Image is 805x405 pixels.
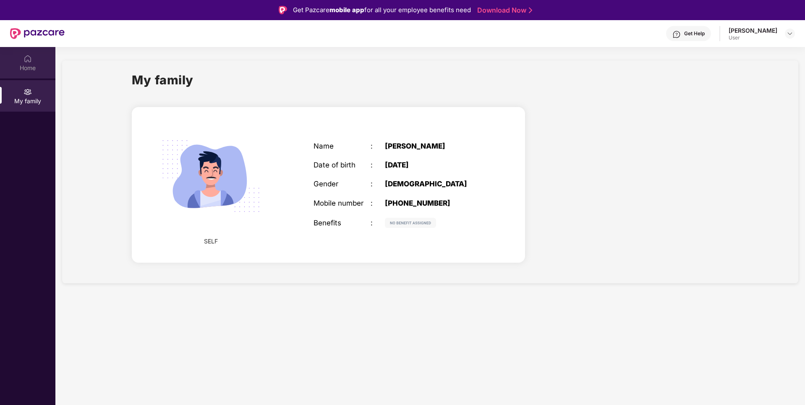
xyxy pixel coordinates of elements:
[371,180,385,188] div: :
[385,180,485,188] div: [DEMOGRAPHIC_DATA]
[132,71,193,89] h1: My family
[314,161,371,169] div: Date of birth
[672,30,681,39] img: svg+xml;base64,PHN2ZyBpZD0iSGVscC0zMngzMiIgeG1sbnM9Imh0dHA6Ly93d3cudzMub3JnLzIwMDAvc3ZnIiB3aWR0aD...
[729,26,777,34] div: [PERSON_NAME]
[314,142,371,150] div: Name
[314,180,371,188] div: Gender
[150,115,271,236] img: svg+xml;base64,PHN2ZyB4bWxucz0iaHR0cDovL3d3dy53My5vcmcvMjAwMC9zdmciIHdpZHRoPSIyMjQiIGhlaWdodD0iMT...
[385,161,485,169] div: [DATE]
[314,219,371,227] div: Benefits
[279,6,287,14] img: Logo
[529,6,532,15] img: Stroke
[729,34,777,41] div: User
[385,142,485,150] div: [PERSON_NAME]
[24,88,32,96] img: svg+xml;base64,PHN2ZyB3aWR0aD0iMjAiIGhlaWdodD0iMjAiIHZpZXdCb3g9IjAgMCAyMCAyMCIgZmlsbD0ibm9uZSIgeG...
[477,6,530,15] a: Download Now
[371,142,385,150] div: :
[293,5,471,15] div: Get Pazcare for all your employee benefits need
[787,30,793,37] img: svg+xml;base64,PHN2ZyBpZD0iRHJvcGRvd24tMzJ4MzIiIHhtbG5zPSJodHRwOi8vd3d3LnczLm9yZy8yMDAwL3N2ZyIgd2...
[371,199,385,207] div: :
[10,28,65,39] img: New Pazcare Logo
[371,219,385,227] div: :
[204,237,218,246] span: SELF
[329,6,364,14] strong: mobile app
[371,161,385,169] div: :
[24,55,32,63] img: svg+xml;base64,PHN2ZyBpZD0iSG9tZSIgeG1sbnM9Imh0dHA6Ly93d3cudzMub3JnLzIwMDAvc3ZnIiB3aWR0aD0iMjAiIG...
[385,218,436,228] img: svg+xml;base64,PHN2ZyB4bWxucz0iaHR0cDovL3d3dy53My5vcmcvMjAwMC9zdmciIHdpZHRoPSIxMjIiIGhlaWdodD0iMj...
[314,199,371,207] div: Mobile number
[684,30,705,37] div: Get Help
[385,199,485,207] div: [PHONE_NUMBER]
